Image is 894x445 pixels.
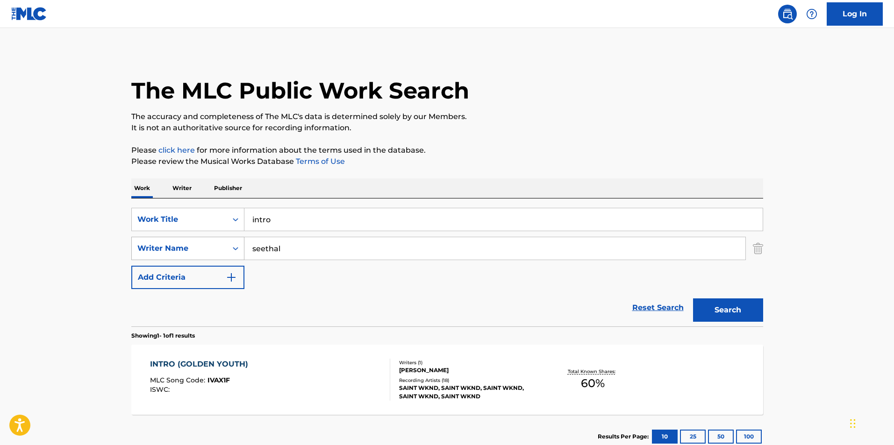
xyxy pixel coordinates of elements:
p: Work [131,178,153,198]
a: Log In [827,2,883,26]
a: Public Search [778,5,797,23]
button: Add Criteria [131,266,244,289]
span: IVAX1F [207,376,230,384]
p: Results Per Page: [598,432,651,441]
div: INTRO (GOLDEN YOUTH) [150,359,253,370]
div: SAINT WKND, SAINT WKND, SAINT WKND, SAINT WKND, SAINT WKND [399,384,540,401]
div: Help [802,5,821,23]
img: 9d2ae6d4665cec9f34b9.svg [226,272,237,283]
button: 10 [652,430,678,444]
h1: The MLC Public Work Search [131,77,469,105]
div: Recording Artists ( 18 ) [399,377,540,384]
p: It is not an authoritative source for recording information. [131,122,763,134]
button: 50 [708,430,734,444]
div: Writer Name [137,243,222,254]
a: Terms of Use [294,157,345,166]
div: Work Title [137,214,222,225]
div: [PERSON_NAME] [399,366,540,374]
img: search [782,8,793,20]
a: Reset Search [628,297,688,318]
p: The accuracy and completeness of The MLC's data is determined solely by our Members. [131,111,763,122]
p: Total Known Shares: [568,368,618,375]
div: Writers ( 1 ) [399,359,540,366]
button: Search [693,298,763,322]
img: help [806,8,817,20]
p: Showing 1 - 1 of 1 results [131,332,195,340]
a: click here [158,146,195,155]
img: MLC Logo [11,7,47,21]
span: 60 % [581,375,605,392]
button: 25 [680,430,706,444]
span: MLC Song Code : [150,376,207,384]
iframe: Chat Widget [847,400,894,445]
button: 100 [736,430,762,444]
img: Delete Criterion [753,237,763,260]
div: Drag [850,410,856,438]
p: Please for more information about the terms used in the database. [131,145,763,156]
form: Search Form [131,208,763,326]
span: ISWC : [150,385,172,394]
p: Please review the Musical Works Database [131,156,763,167]
p: Publisher [211,178,245,198]
a: INTRO (GOLDEN YOUTH)MLC Song Code:IVAX1FISWC:Writers (1)[PERSON_NAME]Recording Artists (18)SAINT ... [131,345,763,415]
p: Writer [170,178,194,198]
